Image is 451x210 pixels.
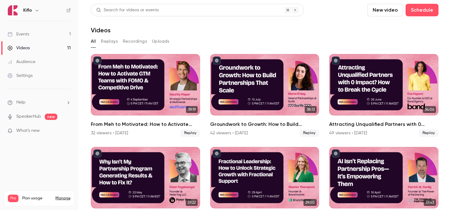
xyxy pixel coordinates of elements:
[299,129,319,137] span: Replay
[91,54,200,137] li: From Meh to Motivated: How to Activate GTM Teams with FOMO & Competitive Drive
[210,54,319,137] a: 38:13Groundwork to Growth: How to Build Partnerships That Scale42 viewers • [DATE]Replay
[93,149,101,158] button: published
[45,114,57,120] span: new
[93,57,101,65] button: published
[303,199,317,206] span: 29:50
[8,195,18,202] span: Pro
[63,128,71,134] iframe: Noticeable Trigger
[16,99,25,106] span: Help
[22,196,52,201] span: Plan usage
[213,149,221,158] button: published
[101,36,118,46] button: Replays
[210,54,319,137] li: Groundwork to Growth: How to Build Partnerships That Scale
[213,57,221,65] button: published
[8,59,35,65] div: Audience
[8,45,30,51] div: Videos
[123,36,147,46] button: Recordings
[16,127,40,134] span: What's new
[367,4,403,16] button: New video
[91,130,128,136] div: 32 viewers • [DATE]
[8,31,29,37] div: Events
[91,26,111,34] h1: Videos
[180,129,200,137] span: Replay
[8,99,71,106] li: help-dropdown-opener
[406,4,438,16] button: Schedule
[23,7,32,13] h6: Kiflo
[329,121,438,128] h2: Attracting Unqualified Partners with 0 Impact? How to Break the Cycle
[424,199,436,206] span: 37:43
[16,113,41,120] a: SpeakerHub
[91,4,438,206] section: Videos
[332,57,340,65] button: published
[186,106,198,113] span: 39:19
[210,130,248,136] div: 42 viewers • [DATE]
[96,7,159,13] div: Search for videos or events
[305,106,317,113] span: 38:13
[423,106,436,113] span: 34:06
[186,199,198,206] span: 37:22
[91,54,200,137] a: 39:19From Meh to Motivated: How to Activate GTM Teams with FOMO & Competitive Drive32 viewers • [...
[210,121,319,128] h2: Groundwork to Growth: How to Build Partnerships That Scale
[332,149,340,158] button: published
[8,5,18,15] img: Kiflo
[91,36,96,46] button: All
[8,73,33,79] div: Settings
[329,54,438,137] li: Attracting Unqualified Partners with 0 Impact? How to Break the Cycle
[91,121,200,128] h2: From Meh to Motivated: How to Activate GTM Teams with FOMO & Competitive Drive
[329,54,438,137] a: 34:06Attracting Unqualified Partners with 0 Impact? How to Break the Cycle49 viewers • [DATE]Replay
[419,129,438,137] span: Replay
[152,36,169,46] button: Uploads
[329,130,367,136] div: 49 viewers • [DATE]
[55,196,70,201] a: Manage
